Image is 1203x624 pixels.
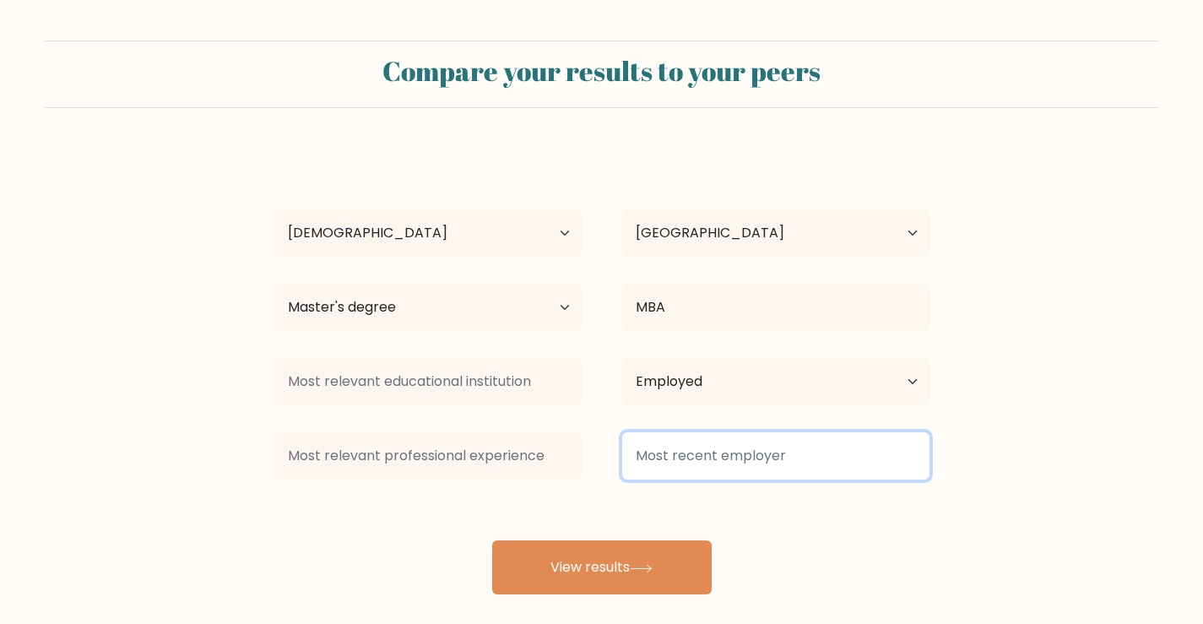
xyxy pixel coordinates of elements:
[55,55,1149,87] h2: Compare your results to your peers
[274,358,582,405] input: Most relevant educational institution
[274,432,582,480] input: Most relevant professional experience
[492,540,712,594] button: View results
[622,284,929,331] input: What did you study?
[622,432,929,480] input: Most recent employer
